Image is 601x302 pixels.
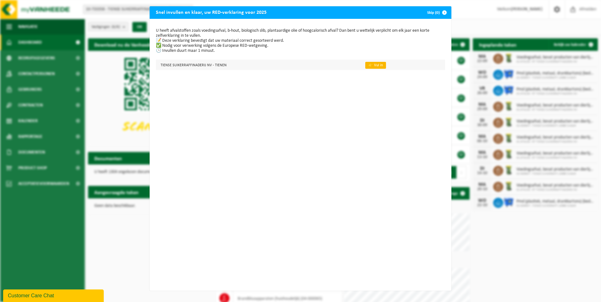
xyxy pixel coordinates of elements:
[3,288,105,302] iframe: chat widget
[156,60,360,70] td: TIENSE SUIKERRAFFINADERIJ NV - TIENEN
[422,6,451,19] button: Skip (0)
[150,6,273,18] h2: Snel invullen en klaar, uw RED-verklaring voor 2025
[365,62,386,69] a: 👉 Vul in
[156,28,445,53] p: U heeft afvalstoffen zoals voedingsafval, b-hout, biologisch slib, plantaardige olie of hoogcalor...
